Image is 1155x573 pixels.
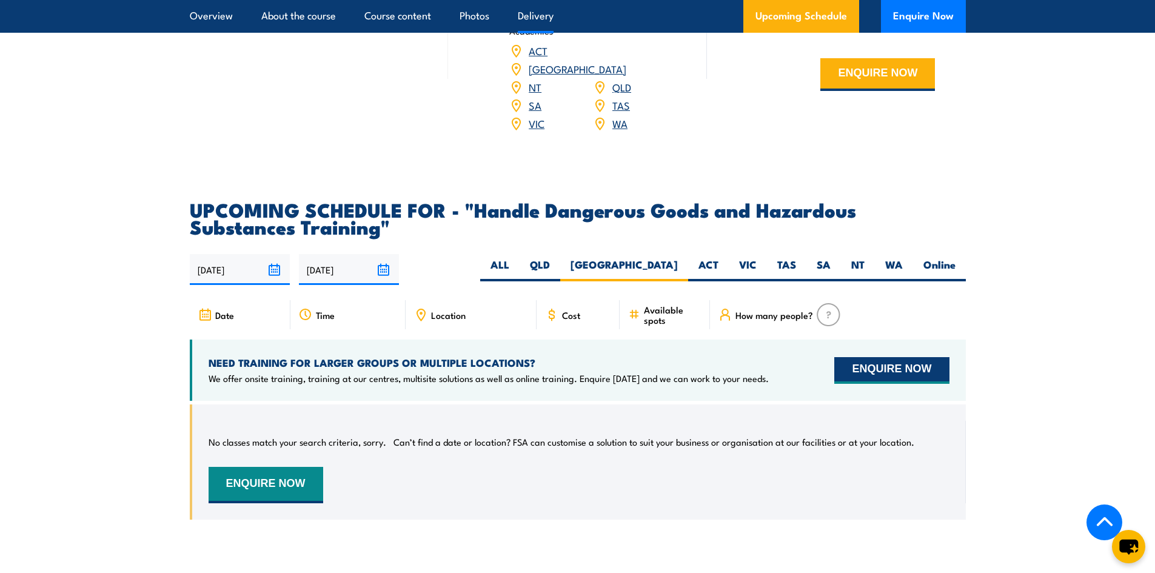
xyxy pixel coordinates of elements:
label: SA [806,258,841,281]
span: How many people? [735,310,813,320]
span: Date [215,310,234,320]
label: Online [913,258,966,281]
button: ENQUIRE NOW [209,467,323,503]
span: Available spots [644,304,701,325]
button: ENQUIRE NOW [834,357,949,384]
a: SA [529,98,541,112]
span: Time [316,310,335,320]
h4: NEED TRAINING FOR LARGER GROUPS OR MULTIPLE LOCATIONS? [209,356,769,369]
label: ACT [688,258,729,281]
label: TAS [767,258,806,281]
label: WA [875,258,913,281]
button: ENQUIRE NOW [820,58,935,91]
button: chat-button [1112,530,1145,563]
label: QLD [520,258,560,281]
p: We offer onsite training, training at our centres, multisite solutions as well as online training... [209,372,769,384]
label: [GEOGRAPHIC_DATA] [560,258,688,281]
label: NT [841,258,875,281]
p: Can’t find a date or location? FSA can customise a solution to suit your business or organisation... [393,436,914,448]
input: From date [190,254,290,285]
a: NT [529,79,541,94]
span: Location [431,310,466,320]
a: ACT [529,43,547,58]
label: ALL [480,258,520,281]
a: [GEOGRAPHIC_DATA] [529,61,626,76]
a: VIC [529,116,544,130]
p: No classes match your search criteria, sorry. [209,436,386,448]
h2: UPCOMING SCHEDULE FOR - "Handle Dangerous Goods and Hazardous Substances Training" [190,201,966,235]
label: VIC [729,258,767,281]
a: TAS [612,98,630,112]
input: To date [299,254,399,285]
span: Cost [562,310,580,320]
a: QLD [612,79,631,94]
a: WA [612,116,628,130]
